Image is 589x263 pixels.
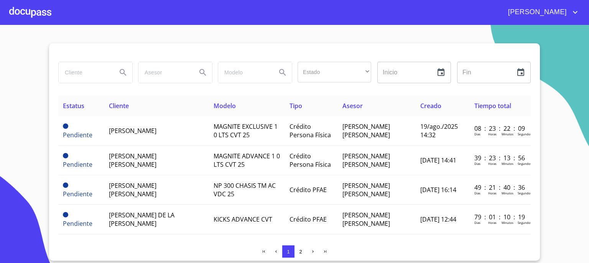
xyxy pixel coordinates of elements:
[109,127,156,135] span: [PERSON_NAME]
[518,220,532,225] p: Segundos
[214,215,272,224] span: KICKS ADVANCE CVT
[518,161,532,166] p: Segundos
[194,63,212,82] button: Search
[138,62,191,83] input: search
[290,152,331,169] span: Crédito Persona Física
[63,212,68,217] span: Pendiente
[63,153,68,158] span: Pendiente
[63,190,92,198] span: Pendiente
[518,132,532,136] p: Segundos
[63,123,68,129] span: Pendiente
[342,122,390,139] span: [PERSON_NAME] [PERSON_NAME]
[218,62,270,83] input: search
[420,102,441,110] span: Creado
[63,131,92,139] span: Pendiente
[420,122,458,139] span: 19/ago./2025 14:32
[420,215,456,224] span: [DATE] 12:44
[59,62,111,83] input: search
[502,220,513,225] p: Minutos
[109,211,174,228] span: [PERSON_NAME] DE LA [PERSON_NAME]
[294,245,307,258] button: 2
[109,181,156,198] span: [PERSON_NAME] [PERSON_NAME]
[214,181,276,198] span: NP 300 CHASIS TM AC VDC 25
[342,181,390,198] span: [PERSON_NAME] [PERSON_NAME]
[474,154,526,162] p: 39 : 23 : 13 : 56
[474,102,511,110] span: Tiempo total
[63,182,68,188] span: Pendiente
[488,132,497,136] p: Horas
[518,191,532,195] p: Segundos
[474,213,526,221] p: 79 : 01 : 10 : 19
[287,249,290,255] span: 1
[214,102,236,110] span: Modelo
[63,102,84,110] span: Estatus
[342,102,363,110] span: Asesor
[502,6,571,18] span: [PERSON_NAME]
[420,186,456,194] span: [DATE] 16:14
[502,6,580,18] button: account of current user
[290,102,302,110] span: Tipo
[63,160,92,169] span: Pendiente
[214,152,280,169] span: MAGNITE ADVANCE 1 0 LTS CVT 25
[474,183,526,192] p: 49 : 21 : 40 : 36
[282,245,294,258] button: 1
[488,191,497,195] p: Horas
[488,161,497,166] p: Horas
[420,156,456,164] span: [DATE] 14:41
[502,161,513,166] p: Minutos
[474,220,480,225] p: Dias
[474,191,480,195] p: Dias
[502,191,513,195] p: Minutos
[298,62,371,82] div: ​
[474,161,480,166] p: Dias
[63,219,92,228] span: Pendiente
[114,63,132,82] button: Search
[290,215,327,224] span: Crédito PFAE
[299,249,302,255] span: 2
[109,102,129,110] span: Cliente
[488,220,497,225] p: Horas
[474,132,480,136] p: Dias
[342,211,390,228] span: [PERSON_NAME] [PERSON_NAME]
[474,124,526,133] p: 08 : 23 : 22 : 09
[214,122,278,139] span: MAGNITE EXCLUSIVE 1 0 LTS CVT 25
[273,63,292,82] button: Search
[342,152,390,169] span: [PERSON_NAME] [PERSON_NAME]
[502,132,513,136] p: Minutos
[109,152,156,169] span: [PERSON_NAME] [PERSON_NAME]
[290,122,331,139] span: Crédito Persona Física
[290,186,327,194] span: Crédito PFAE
